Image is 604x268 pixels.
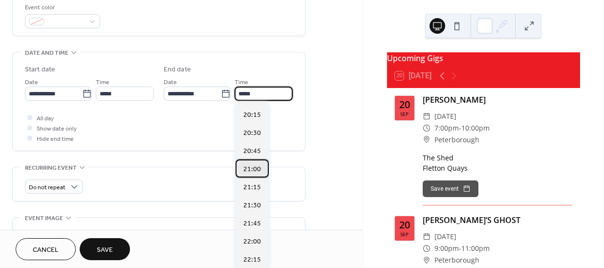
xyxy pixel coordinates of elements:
span: 21:30 [243,201,261,211]
div: ​ [423,134,431,146]
div: Upcoming Gigs [387,52,580,64]
span: Cancel [33,245,59,255]
div: ​ [423,122,431,134]
span: All day [37,113,54,124]
span: - [459,122,461,134]
div: The Shed Fletton Quays [423,153,572,173]
span: Time [96,77,109,88]
span: [DATE] [434,231,456,243]
span: 21:00 [243,164,261,175]
span: Hide end time [37,134,74,144]
span: 21:45 [243,219,261,229]
div: [PERSON_NAME]’S GHOST [423,214,572,226]
div: Event color [25,2,98,13]
div: 20 [399,220,410,230]
span: 22:15 [243,255,261,265]
div: End date [164,65,191,75]
span: 11:00pm [461,243,490,254]
div: Start date [25,65,55,75]
span: 22:00 [243,237,261,247]
span: Date and time [25,48,68,58]
div: Sep [400,232,409,237]
div: ​ [423,254,431,266]
div: ​ [423,243,431,254]
span: 20:45 [243,146,261,156]
span: Date [25,77,38,88]
span: Save [97,245,113,255]
span: Recurring event [25,163,77,173]
div: ​ [423,111,431,122]
span: Show date only [37,124,77,134]
span: 10:00pm [461,122,490,134]
span: Time [235,77,248,88]
span: 9:00pm [434,243,459,254]
div: 20 [399,100,410,110]
span: Peterborough [434,254,479,266]
button: Save [80,238,130,260]
div: [PERSON_NAME] [423,94,572,106]
span: Peterborough [434,134,479,146]
span: 20:15 [243,110,261,120]
div: Sep [400,112,409,116]
button: Cancel [16,238,76,260]
button: Save event [423,180,478,197]
span: Do not repeat [29,182,65,193]
span: Date [164,77,177,88]
span: [DATE] [434,111,456,122]
span: 21:15 [243,182,261,193]
span: 20:30 [243,128,261,138]
span: 7:00pm [434,122,459,134]
div: ​ [423,231,431,243]
span: Event image [25,213,63,223]
span: - [459,243,461,254]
